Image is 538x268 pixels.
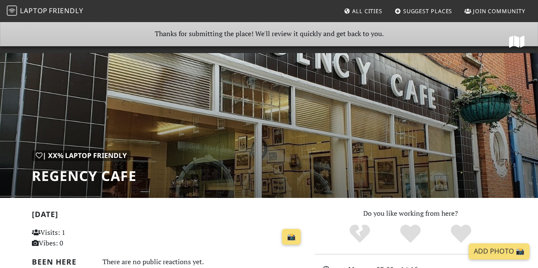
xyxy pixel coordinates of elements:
[473,7,525,15] span: Join Community
[403,7,453,15] span: Suggest Places
[469,243,529,260] a: Add Photo 📸
[7,6,17,16] img: LaptopFriendly
[436,223,486,245] div: Definitely!
[282,229,301,245] a: 📸
[20,6,48,15] span: Laptop
[32,210,305,222] h2: [DATE]
[335,223,385,245] div: No
[352,7,382,15] span: All Cities
[461,3,529,19] a: Join Community
[49,6,83,15] span: Friendly
[32,150,131,161] div: | XX% Laptop Friendly
[385,223,436,245] div: Yes
[340,3,386,19] a: All Cities
[32,257,92,266] h2: Been here
[7,4,83,19] a: LaptopFriendly LaptopFriendly
[102,256,305,268] div: There are no public reactions yet.
[32,168,137,184] h1: Regency Cafe
[32,227,116,249] p: Visits: 1 Vibes: 0
[391,3,456,19] a: Suggest Places
[315,208,507,219] p: Do you like working from here?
